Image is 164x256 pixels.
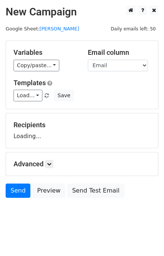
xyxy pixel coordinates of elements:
h5: Advanced [14,160,150,168]
small: Google Sheet: [6,26,79,32]
h5: Recipients [14,121,150,129]
a: Copy/paste... [14,60,59,71]
h2: New Campaign [6,6,158,18]
a: Send [6,184,30,198]
a: Send Test Email [67,184,124,198]
a: Daily emails left: 50 [108,26,158,32]
h5: Variables [14,48,77,57]
a: Load... [14,90,42,101]
h5: Email column [88,48,151,57]
a: Templates [14,79,46,87]
a: [PERSON_NAME] [39,26,79,32]
span: Daily emails left: 50 [108,25,158,33]
button: Save [54,90,74,101]
a: Preview [32,184,65,198]
div: Loading... [14,121,150,140]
